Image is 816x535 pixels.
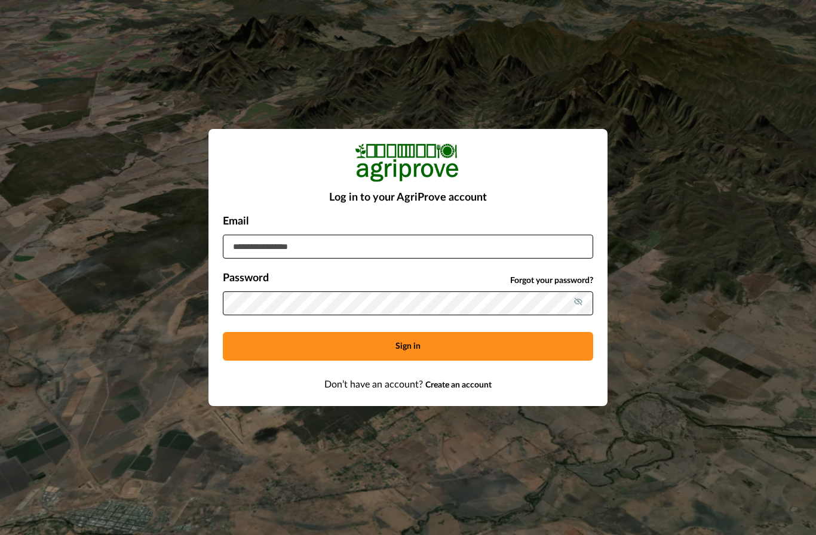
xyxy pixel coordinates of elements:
[425,380,492,389] a: Create an account
[510,275,593,287] a: Forgot your password?
[223,214,593,230] p: Email
[223,192,593,205] h2: Log in to your AgriProve account
[425,381,492,389] span: Create an account
[354,143,462,182] img: Logo Image
[223,270,269,287] p: Password
[223,332,593,361] button: Sign in
[223,377,593,392] p: Don’t have an account?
